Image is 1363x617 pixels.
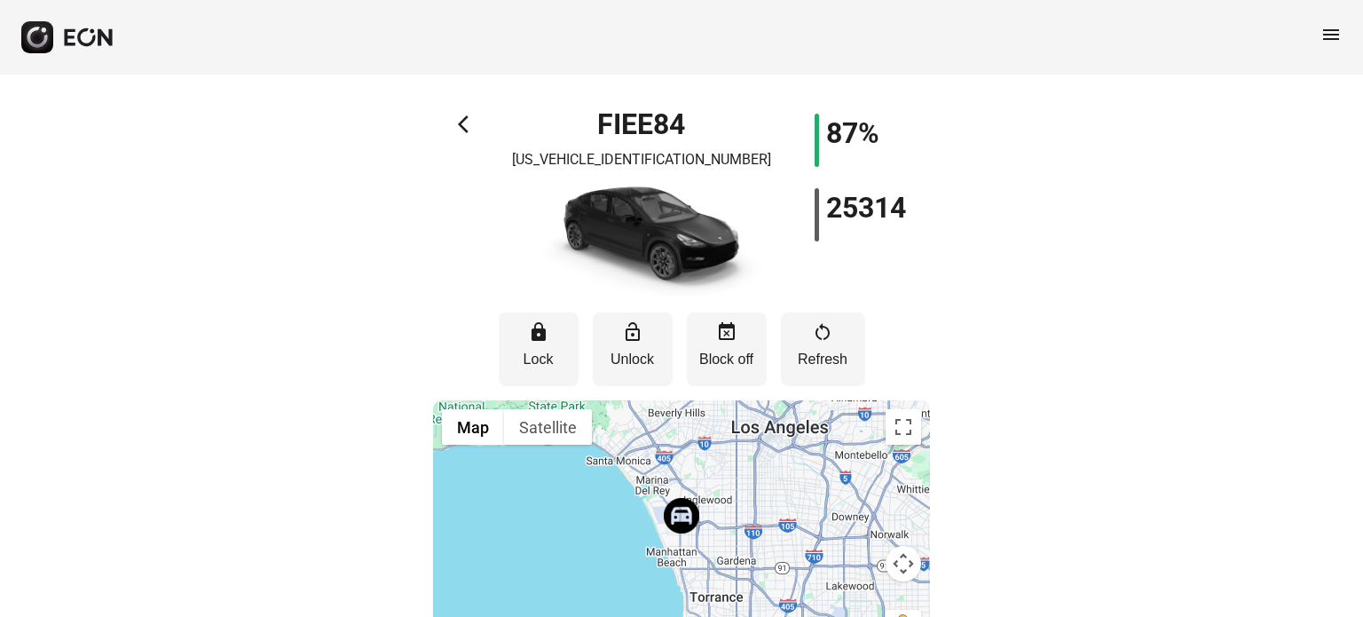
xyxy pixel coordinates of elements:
[499,312,579,386] button: Lock
[504,409,592,445] button: Show satellite imagery
[826,123,879,144] h1: 87%
[716,321,737,343] span: event_busy
[886,546,921,581] button: Map camera controls
[593,312,673,386] button: Unlock
[442,409,504,445] button: Show street map
[790,349,856,370] p: Refresh
[1320,24,1342,45] span: menu
[696,349,758,370] p: Block off
[602,349,664,370] p: Unlock
[512,149,771,170] p: [US_VEHICLE_IDENTIFICATION_NUMBER]
[886,409,921,445] button: Toggle fullscreen view
[622,321,643,343] span: lock_open
[597,114,685,135] h1: FIEE84
[826,197,906,218] h1: 25314
[812,321,833,343] span: restart_alt
[508,349,570,370] p: Lock
[517,178,766,302] img: car
[781,312,865,386] button: Refresh
[687,312,767,386] button: Block off
[458,114,479,135] span: arrow_back_ios
[528,321,549,343] span: lock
